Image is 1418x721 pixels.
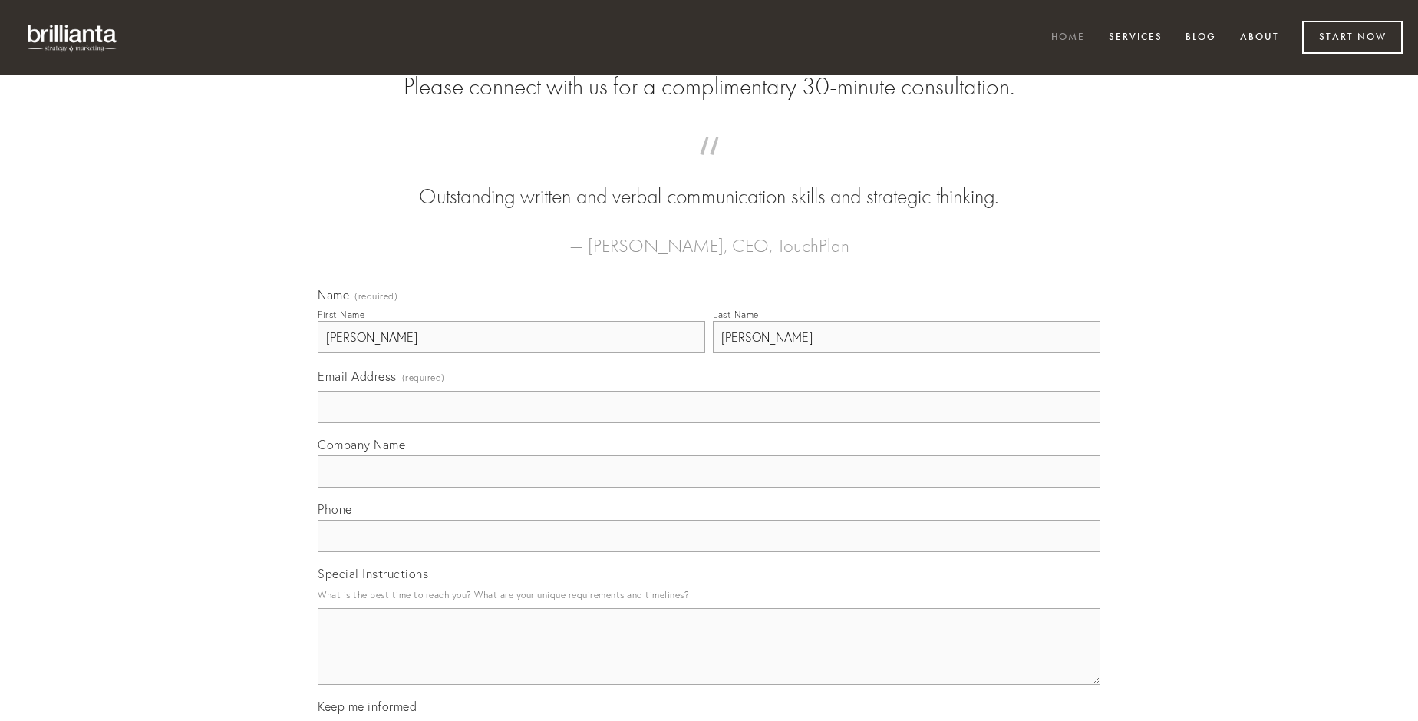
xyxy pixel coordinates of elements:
[318,584,1100,605] p: What is the best time to reach you? What are your unique requirements and timelines?
[318,369,397,384] span: Email Address
[1230,25,1289,51] a: About
[318,566,428,581] span: Special Instructions
[318,437,405,452] span: Company Name
[1176,25,1226,51] a: Blog
[354,292,397,301] span: (required)
[402,367,445,388] span: (required)
[1099,25,1172,51] a: Services
[342,152,1076,182] span: “
[713,309,759,320] div: Last Name
[1041,25,1095,51] a: Home
[15,15,130,60] img: brillianta - research, strategy, marketing
[318,699,417,714] span: Keep me informed
[318,72,1100,101] h2: Please connect with us for a complimentary 30-minute consultation.
[318,309,364,320] div: First Name
[342,152,1076,212] blockquote: Outstanding written and verbal communication skills and strategic thinking.
[318,287,349,303] span: Name
[1302,21,1403,54] a: Start Now
[342,212,1076,261] figcaption: — [PERSON_NAME], CEO, TouchPlan
[318,501,352,517] span: Phone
